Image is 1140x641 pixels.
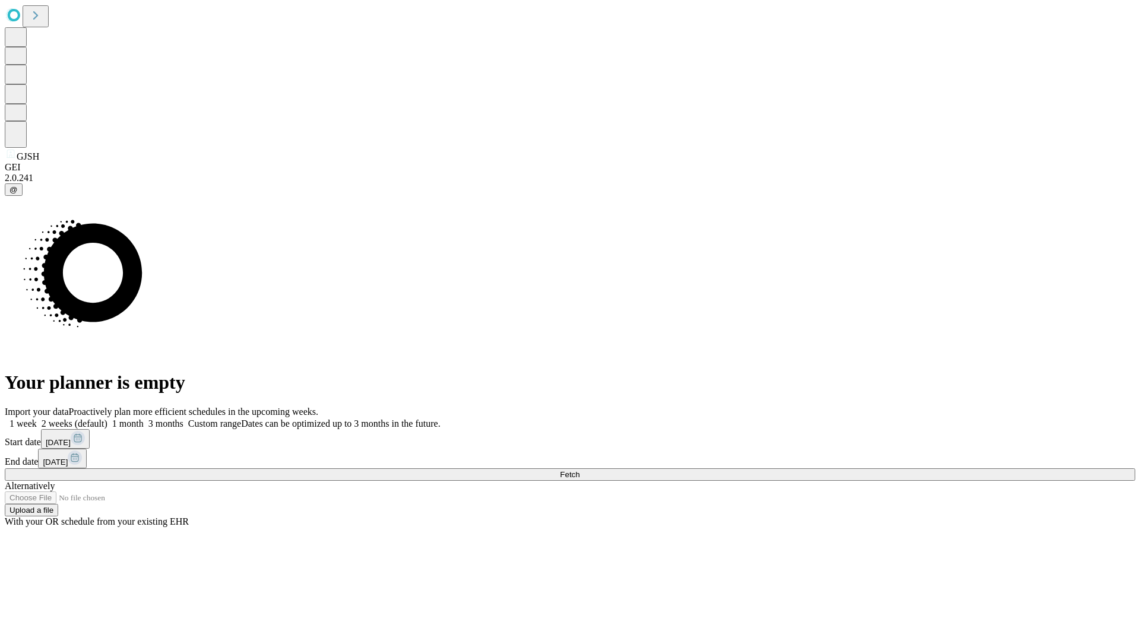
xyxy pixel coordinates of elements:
div: GEI [5,162,1135,173]
div: Start date [5,429,1135,449]
button: [DATE] [38,449,87,468]
span: Proactively plan more efficient schedules in the upcoming weeks. [69,407,318,417]
span: 1 week [9,418,37,429]
div: 2.0.241 [5,173,1135,183]
button: @ [5,183,23,196]
span: @ [9,185,18,194]
span: With your OR schedule from your existing EHR [5,516,189,526]
button: Fetch [5,468,1135,481]
button: Upload a file [5,504,58,516]
span: 2 weeks (default) [42,418,107,429]
span: Alternatively [5,481,55,491]
h1: Your planner is empty [5,372,1135,394]
span: Fetch [560,470,579,479]
span: GJSH [17,151,39,161]
span: Custom range [188,418,241,429]
div: End date [5,449,1135,468]
span: 1 month [112,418,144,429]
span: Import your data [5,407,69,417]
span: Dates can be optimized up to 3 months in the future. [241,418,440,429]
span: [DATE] [43,458,68,467]
span: [DATE] [46,438,71,447]
span: 3 months [148,418,183,429]
button: [DATE] [41,429,90,449]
